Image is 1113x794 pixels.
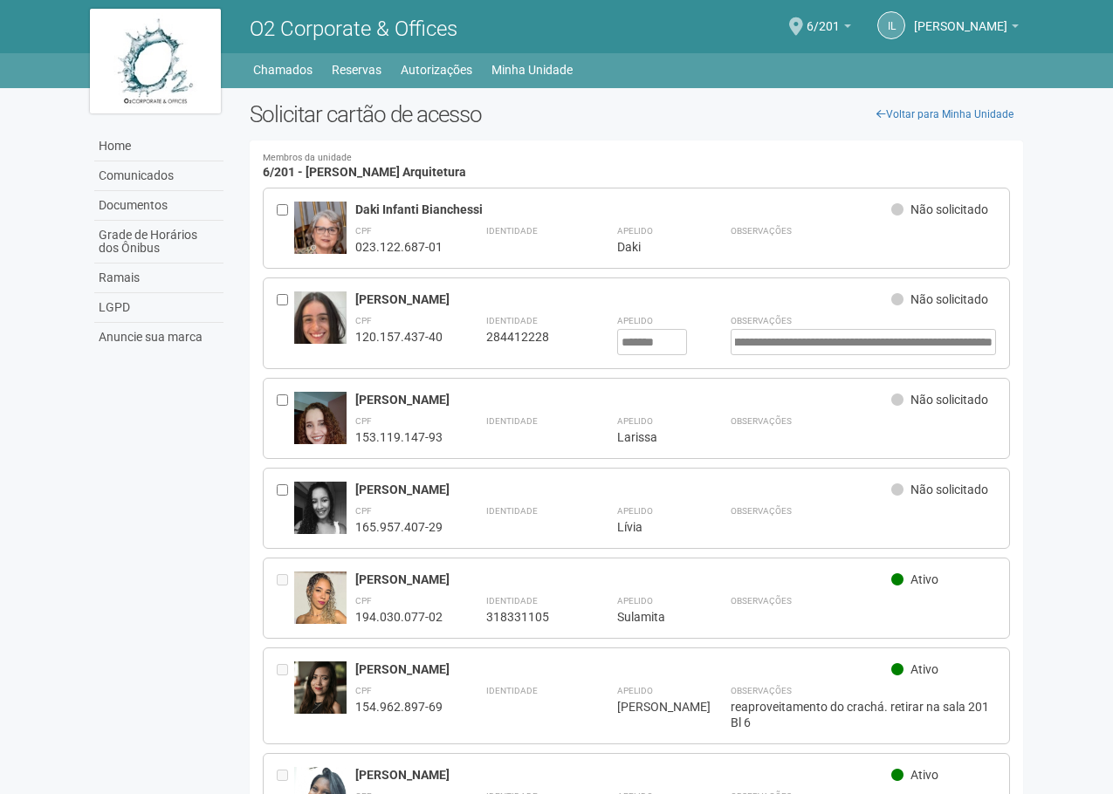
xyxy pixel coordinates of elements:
[617,699,687,715] div: [PERSON_NAME]
[355,482,892,497] div: [PERSON_NAME]
[94,293,223,323] a: LGPD
[355,226,372,236] strong: CPF
[910,483,988,496] span: Não solicitado
[486,316,538,325] strong: Identidade
[910,202,988,216] span: Não solicitado
[253,58,313,82] a: Chamados
[355,596,372,606] strong: CPF
[355,609,443,625] div: 194.030.077-02
[617,239,687,255] div: Daki
[355,239,443,255] div: 023.122.687-01
[486,329,574,345] div: 284412228
[355,686,372,695] strong: CPF
[617,596,653,606] strong: Apelido
[877,11,905,39] a: IL
[486,506,538,516] strong: Identidade
[617,519,687,535] div: Lívia
[277,572,294,625] div: Entre em contato com a Aministração para solicitar o cancelamento ou 2a via
[94,161,223,191] a: Comunicados
[731,699,997,730] div: reaproveitamento do crachá. retirar na sala 201 Bl 6
[731,316,792,325] strong: Observações
[355,506,372,516] strong: CPF
[617,686,653,695] strong: Apelido
[94,264,223,293] a: Ramais
[807,22,851,36] a: 6/201
[355,329,443,345] div: 120.157.437-40
[486,416,538,426] strong: Identidade
[617,429,687,445] div: Larissa
[355,519,443,535] div: 165.957.407-29
[731,686,792,695] strong: Observações
[486,609,574,625] div: 318331105
[914,3,1007,33] span: Isabela Lavenère Machado Agra
[263,154,1011,179] h4: 6/201 - [PERSON_NAME] Arquitetura
[294,291,347,360] img: user.jpg
[355,661,892,677] div: [PERSON_NAME]
[294,392,347,505] img: user.jpg
[94,221,223,264] a: Grade de Horários dos Ônibus
[355,416,372,426] strong: CPF
[94,191,223,221] a: Documentos
[486,686,538,695] strong: Identidade
[401,58,472,82] a: Autorizações
[617,226,653,236] strong: Apelido
[867,101,1023,127] a: Voltar para Minha Unidade
[355,316,372,325] strong: CPF
[294,661,347,731] img: user.jpg
[731,226,792,236] strong: Observações
[355,767,892,783] div: [PERSON_NAME]
[263,154,1011,163] small: Membros da unidade
[355,291,892,307] div: [PERSON_NAME]
[910,572,938,586] span: Ativo
[355,429,443,445] div: 153.119.147-93
[486,596,538,606] strong: Identidade
[277,661,294,730] div: Entre em contato com a Aministração para solicitar o cancelamento ou 2a via
[332,58,381,82] a: Reservas
[94,132,223,161] a: Home
[486,226,538,236] strong: Identidade
[491,58,573,82] a: Minha Unidade
[355,699,443,715] div: 154.962.897-69
[807,3,840,33] span: 6/201
[355,202,892,217] div: Daki Infanti Bianchessi
[617,416,653,426] strong: Apelido
[617,609,687,625] div: Sulamita
[910,662,938,676] span: Ativo
[294,572,347,641] img: user.jpg
[731,506,792,516] strong: Observações
[90,9,221,113] img: logo.jpg
[94,323,223,352] a: Anuncie sua marca
[617,316,653,325] strong: Apelido
[617,506,653,516] strong: Apelido
[250,101,1024,127] h2: Solicitar cartão de acesso
[914,22,1019,36] a: [PERSON_NAME]
[294,202,347,281] img: user.jpg
[355,392,892,407] div: [PERSON_NAME]
[910,292,988,306] span: Não solicitado
[910,393,988,407] span: Não solicitado
[910,768,938,782] span: Ativo
[355,572,892,587] div: [PERSON_NAME]
[250,17,457,41] span: O2 Corporate & Offices
[731,596,792,606] strong: Observações
[731,416,792,426] strong: Observações
[294,482,347,558] img: user.jpg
